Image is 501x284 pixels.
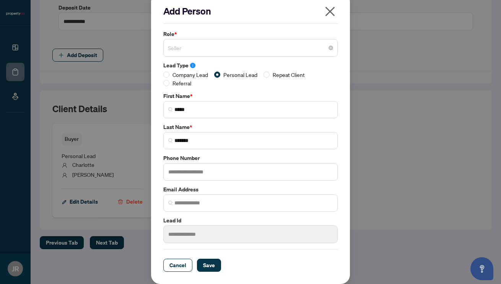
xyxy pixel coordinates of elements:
span: Repeat Client [270,70,308,79]
label: Last Name [163,123,338,131]
img: search_icon [168,107,173,112]
label: Email Address [163,185,338,194]
span: Seller [168,41,333,55]
span: close-circle [329,46,333,50]
button: Cancel [163,259,192,272]
label: Lead Type [163,61,338,70]
span: info-circle [190,63,195,68]
button: Open asap [470,257,493,280]
img: search_icon [168,138,173,143]
span: Referral [169,79,194,87]
span: close [324,5,336,18]
label: First Name [163,92,338,100]
span: Company Lead [169,70,211,79]
label: Role [163,30,338,38]
span: Save [203,259,215,271]
span: Cancel [169,259,186,271]
label: Lead Id [163,216,338,225]
h2: Add Person [163,5,338,17]
span: Personal Lead [220,70,260,79]
button: Save [197,259,221,272]
label: Phone Number [163,154,338,162]
img: search_icon [168,201,173,205]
